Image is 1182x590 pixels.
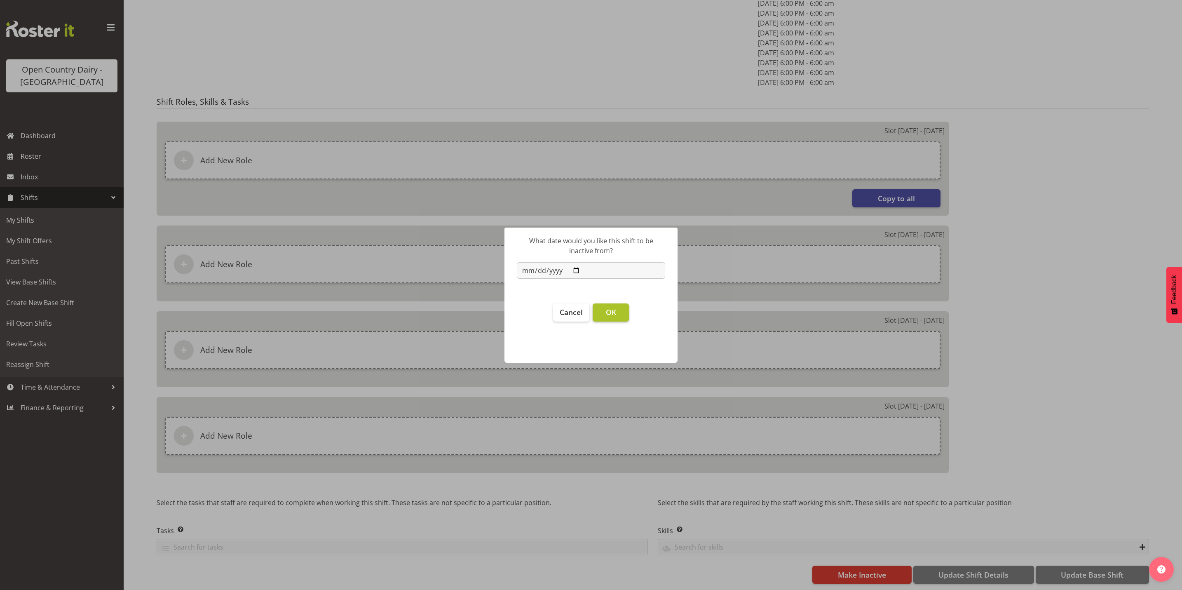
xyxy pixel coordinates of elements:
img: help-xxl-2.png [1157,565,1166,574]
div: What date would you like this shift to be inactive from? [517,236,665,256]
button: Cancel [553,303,589,322]
button: OK [593,303,629,322]
span: Feedback [1170,275,1178,304]
span: OK [606,307,616,317]
input: Enter Date [517,262,665,279]
span: Cancel [560,307,583,317]
button: Feedback - Show survey [1166,267,1182,323]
